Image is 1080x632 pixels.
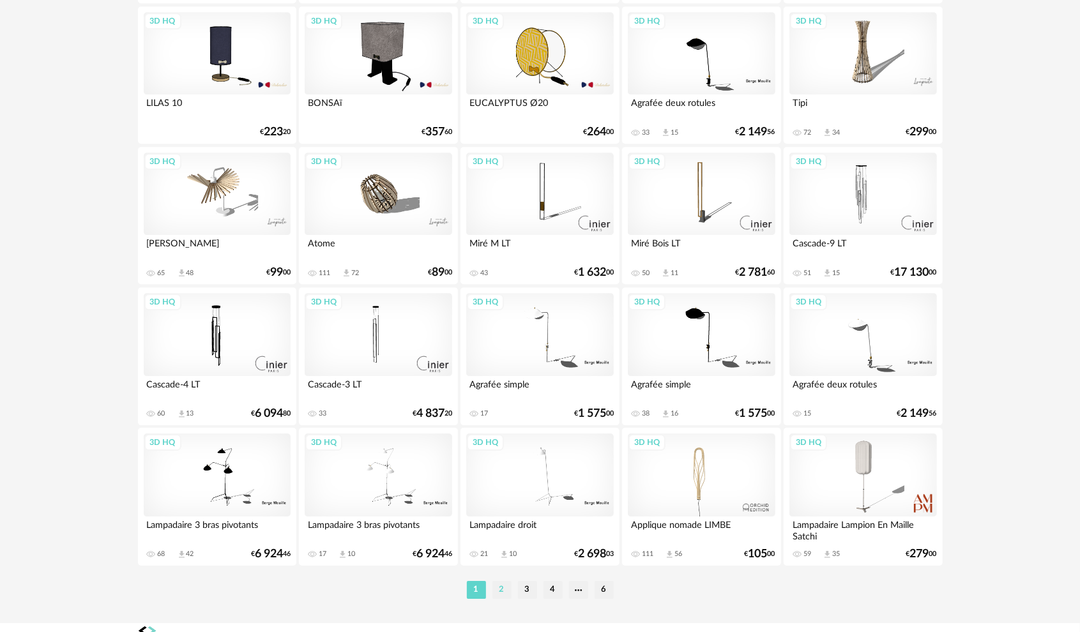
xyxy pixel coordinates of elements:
div: 68 [158,550,165,559]
div: 3D HQ [628,153,665,170]
div: 38 [642,409,650,418]
span: Download icon [177,268,186,278]
div: 35 [832,550,840,559]
span: 2 149 [740,128,768,137]
div: 42 [186,550,194,559]
span: 2 149 [901,409,929,418]
span: 17 130 [895,268,929,277]
div: 3D HQ [144,294,181,310]
a: 3D HQ Lampadaire droit 21 Download icon 10 €2 69803 [460,428,619,566]
div: 3D HQ [467,434,504,451]
a: 3D HQ Applique nomade LIMBE 111 Download icon 56 €10500 [622,428,780,566]
div: 3D HQ [305,153,342,170]
span: 6 924 [255,550,283,559]
div: Agrafée simple [466,376,613,402]
div: 3D HQ [144,153,181,170]
a: 3D HQ BONSAï €35760 [299,6,457,144]
a: 3D HQ Cascade-4 LT 60 Download icon 13 €6 09480 [138,287,296,425]
div: Atome [305,235,452,260]
div: 3D HQ [305,294,342,310]
a: 3D HQ [PERSON_NAME] 65 Download icon 48 €9900 [138,147,296,285]
div: 65 [158,269,165,278]
li: 4 [544,581,563,599]
div: € 00 [906,550,937,559]
div: BONSAï [305,94,452,120]
span: Download icon [499,550,509,559]
div: 111 [642,550,653,559]
div: € 60 [422,128,452,137]
div: LILAS 10 [144,94,291,120]
div: € 00 [745,550,775,559]
div: Lampadaire 3 bras pivotants [144,516,291,542]
div: Lampadaire droit [466,516,613,542]
a: 3D HQ Miré M LT 43 €1 63200 [460,147,619,285]
span: 299 [910,128,929,137]
div: 15 [803,409,811,418]
div: 16 [671,409,678,418]
div: 50 [642,269,650,278]
span: Download icon [177,550,186,559]
div: € 20 [413,409,452,418]
div: 21 [480,550,488,559]
a: 3D HQ Cascade-3 LT 33 €4 83720 [299,287,457,425]
div: Applique nomade LIMBE [628,516,775,542]
span: Download icon [823,550,832,559]
div: 3D HQ [628,434,665,451]
div: 72 [803,128,811,137]
div: 3D HQ [144,434,181,451]
a: 3D HQ Lampadaire Lampion En Maille Satchi 59 Download icon 35 €27900 [784,428,942,566]
div: Cascade-4 LT [144,376,291,402]
span: 1 632 [578,268,606,277]
div: € 46 [413,550,452,559]
div: 56 [674,550,682,559]
div: € 00 [891,268,937,277]
div: 48 [186,269,194,278]
div: 111 [319,269,330,278]
div: € 00 [266,268,291,277]
div: € 00 [574,268,614,277]
span: 2 781 [740,268,768,277]
div: Tipi [789,94,936,120]
div: 33 [319,409,326,418]
div: Miré M LT [466,235,613,260]
a: 3D HQ Atome 111 Download icon 72 €8900 [299,147,457,285]
div: 3D HQ [790,153,827,170]
div: 3D HQ [305,434,342,451]
span: Download icon [823,128,832,137]
div: Cascade-3 LT [305,376,452,402]
span: Download icon [342,268,351,278]
div: € 00 [428,268,452,277]
div: 10 [509,550,517,559]
span: 6 094 [255,409,283,418]
div: € 00 [736,409,775,418]
span: 99 [270,268,283,277]
li: 6 [595,581,614,599]
div: 3D HQ [628,13,665,29]
div: € 46 [251,550,291,559]
a: 3D HQ Agrafée deux rotules 33 Download icon 15 €2 14956 [622,6,780,144]
a: 3D HQ EUCALYPTUS Ø20 €26400 [460,6,619,144]
div: 3D HQ [144,13,181,29]
div: 13 [186,409,194,418]
a: 3D HQ Agrafée simple 38 Download icon 16 €1 57500 [622,287,780,425]
span: Download icon [661,409,671,419]
a: 3D HQ Miré Bois LT 50 Download icon 11 €2 78160 [622,147,780,285]
div: € 60 [736,268,775,277]
div: Lampadaire Lampion En Maille Satchi [789,516,936,542]
li: 2 [492,581,512,599]
div: Agrafée deux rotules [789,376,936,402]
a: 3D HQ Lampadaire 3 bras pivotants 68 Download icon 42 €6 92446 [138,428,296,566]
a: 3D HQ Cascade-9 LT 51 Download icon 15 €17 13000 [784,147,942,285]
div: € 03 [574,550,614,559]
span: 1 575 [578,409,606,418]
div: 33 [642,128,650,137]
div: 3D HQ [790,434,827,451]
a: 3D HQ Agrafée simple 17 €1 57500 [460,287,619,425]
div: € 56 [736,128,775,137]
div: € 00 [583,128,614,137]
div: 3D HQ [790,13,827,29]
div: Lampadaire 3 bras pivotants [305,516,452,542]
div: Agrafée simple [628,376,775,402]
span: Download icon [661,128,671,137]
span: 1 575 [740,409,768,418]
